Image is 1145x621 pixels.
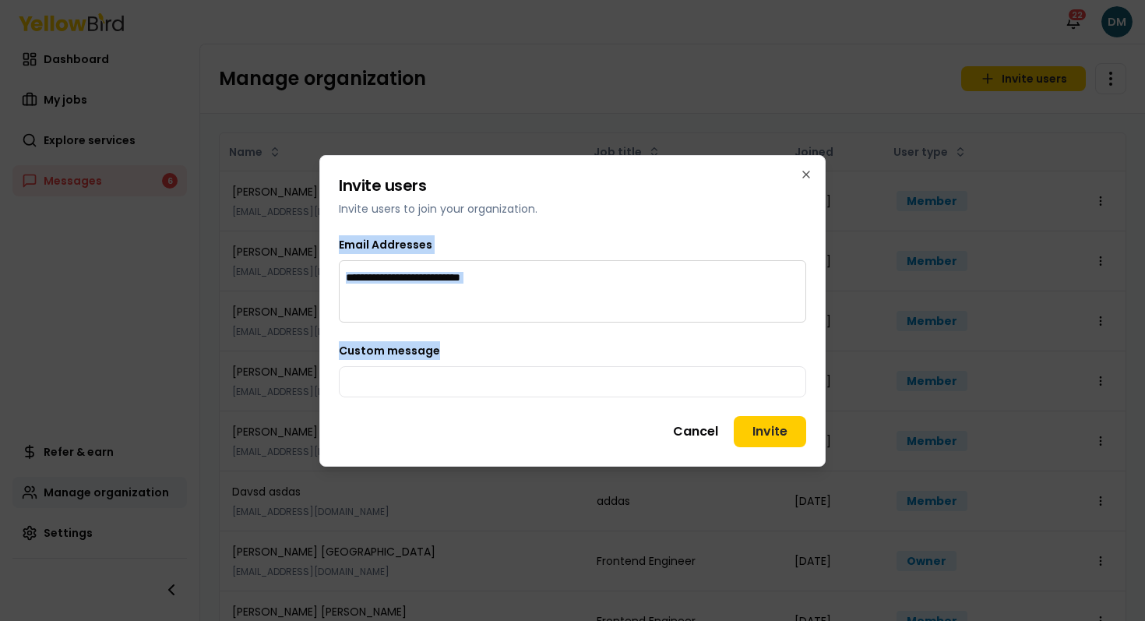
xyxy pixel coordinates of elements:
[664,416,728,447] button: Cancel
[339,237,432,252] label: Email Addresses
[339,343,440,358] label: Custom message
[339,175,806,196] h2: Invite users
[339,201,806,217] p: Invite users to join your organization.
[734,416,806,447] button: Invite
[346,270,533,285] input: Type an email and press enter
